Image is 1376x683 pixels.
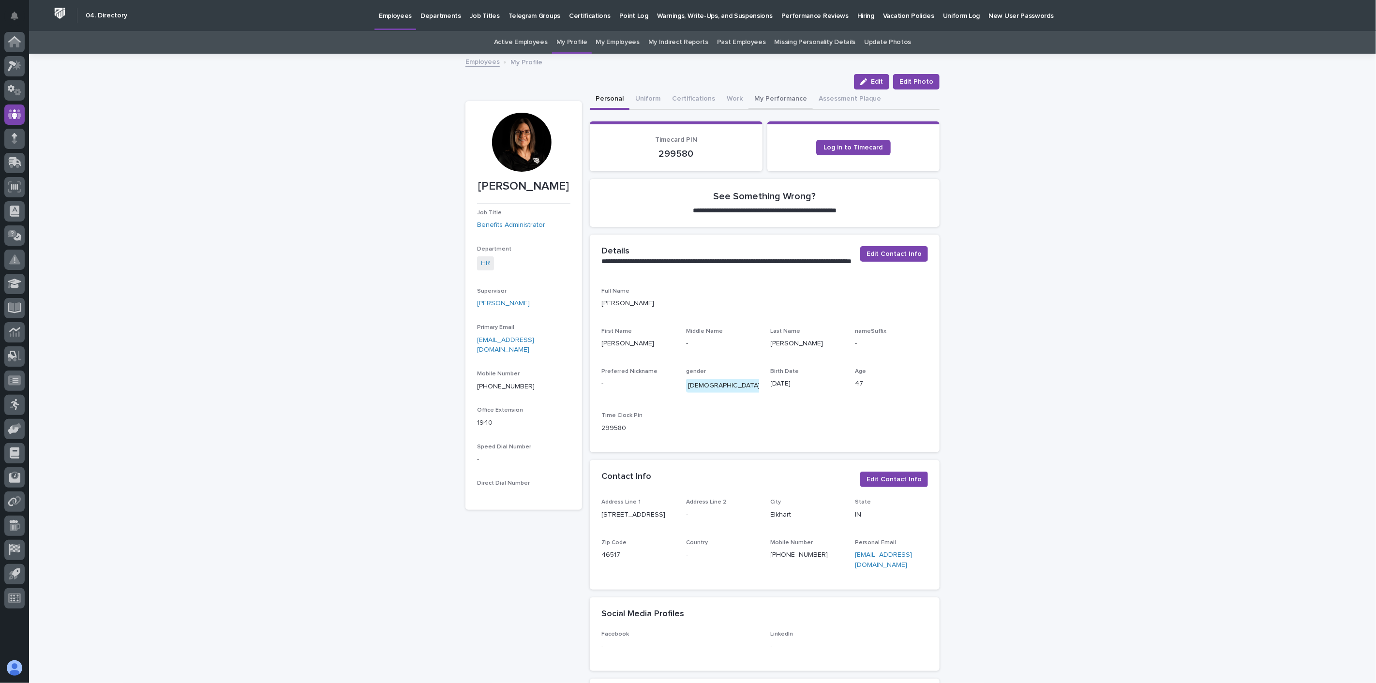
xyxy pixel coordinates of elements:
a: [EMAIL_ADDRESS][DOMAIN_NAME] [855,551,912,568]
span: First Name [601,328,632,334]
span: gender [686,369,706,374]
p: - [601,642,759,652]
span: Facebook [601,631,629,637]
h2: Social Media Profiles [601,609,684,620]
h2: See Something Wrong? [714,191,816,202]
span: Birth Date [771,369,799,374]
a: [PHONE_NUMBER] [771,551,828,558]
span: Full Name [601,288,629,294]
span: Address Line 2 [686,499,727,505]
h2: Details [601,246,629,257]
a: My Indirect Reports [648,31,708,54]
a: HR [481,258,490,268]
p: - [686,339,759,349]
p: - [686,550,759,560]
button: users-avatar [4,658,25,678]
span: Job Title [477,210,502,216]
button: Notifications [4,6,25,26]
p: 1940 [477,418,570,428]
p: - [771,642,928,652]
span: Mobile Number [477,371,520,377]
a: Employees [465,56,500,67]
p: - [601,379,674,389]
a: Benefits Administrator [477,220,545,230]
button: Edit Contact Info [860,472,928,487]
span: State [855,499,871,505]
a: Past Employees [717,31,766,54]
span: City [771,499,781,505]
a: [EMAIL_ADDRESS][DOMAIN_NAME] [477,337,534,354]
span: Edit [871,78,883,85]
span: Speed Dial Number [477,444,531,450]
span: Log in to Timecard [824,144,883,151]
span: Address Line 1 [601,499,641,505]
button: Personal [590,89,629,110]
span: Edit Contact Info [867,249,922,259]
p: [PERSON_NAME] [601,298,928,309]
span: Edit Contact Info [867,475,922,484]
span: Primary Email [477,325,514,330]
button: My Performance [748,89,813,110]
a: Log in to Timecard [816,140,891,155]
p: 46517 [601,550,674,560]
p: [PERSON_NAME] [601,339,674,349]
p: [DATE] [771,379,844,389]
button: Edit [854,74,889,89]
span: nameSuffix [855,328,886,334]
span: Country [686,540,708,546]
a: Active Employees [494,31,548,54]
span: Office Extension [477,407,523,413]
button: Assessment Plaque [813,89,887,110]
button: Edit Contact Info [860,246,928,262]
span: Time Clock Pin [601,413,643,418]
p: 299580 [601,148,751,160]
span: Direct Dial Number [477,480,530,486]
span: Supervisor [477,288,507,294]
span: Personal Email [855,540,896,546]
a: [PERSON_NAME] [477,298,530,309]
p: - [855,339,928,349]
p: Elkhart [771,510,844,520]
button: Edit Photo [893,74,940,89]
p: My Profile [510,56,542,67]
button: Certifications [666,89,721,110]
a: Missing Personality Details [775,31,856,54]
span: Mobile Number [771,540,813,546]
span: Preferred Nickname [601,369,658,374]
button: Work [721,89,748,110]
a: My Profile [556,31,587,54]
p: IN [855,510,928,520]
span: Department [477,246,511,252]
span: Middle Name [686,328,723,334]
p: 47 [855,379,928,389]
p: - [477,454,570,464]
p: [STREET_ADDRESS] [601,510,674,520]
span: Last Name [771,328,801,334]
img: Workspace Logo [51,4,69,22]
h2: 04. Directory [86,12,127,20]
span: Zip Code [601,540,627,546]
p: 299580 [601,423,674,433]
h2: Contact Info [601,472,651,482]
span: Timecard PIN [655,136,697,143]
div: [DEMOGRAPHIC_DATA] [686,379,762,393]
p: [PERSON_NAME] [771,339,844,349]
a: My Employees [596,31,640,54]
a: [PHONE_NUMBER] [477,383,535,390]
button: Uniform [629,89,666,110]
p: - [686,510,759,520]
span: LinkedIn [771,631,793,637]
div: Notifications [12,12,25,27]
span: Age [855,369,866,374]
p: [PERSON_NAME] [477,179,570,193]
a: Update Photos [864,31,911,54]
span: Edit Photo [899,77,933,87]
